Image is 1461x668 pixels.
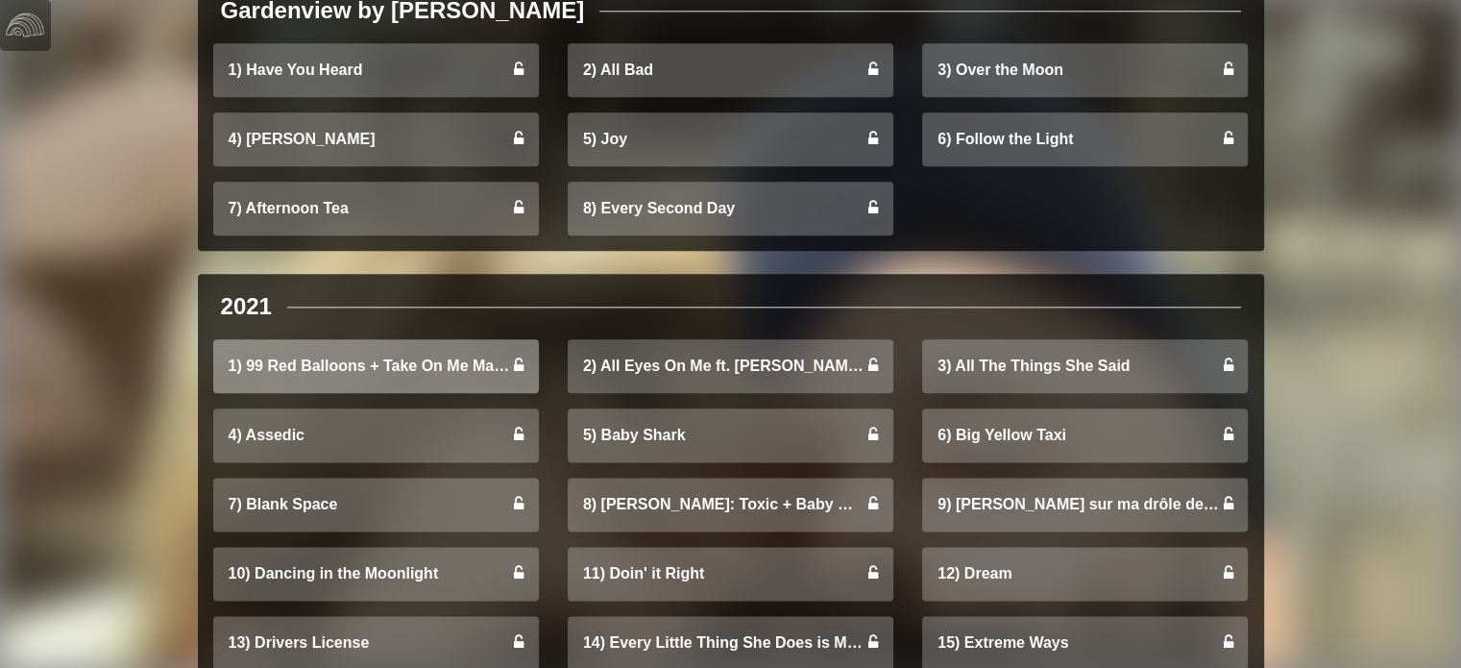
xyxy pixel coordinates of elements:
[922,339,1248,393] a: 3) All The Things She Said
[568,408,893,462] a: 5) Baby Shark
[6,6,44,44] img: logo-white-4c48a5e4bebecaebe01ca5a9d34031cfd3d4ef9ae749242e8c4bf12ef99f53e8.png
[568,339,893,393] a: 2) All Eyes On Me ft. [PERSON_NAME] Destroys, Swatkins
[213,339,539,393] a: 1) 99 Red Balloons + Take On Me Mashup
[922,408,1248,462] a: 6) Big Yellow Taxi
[568,43,893,97] a: 2) All Bad
[213,43,539,97] a: 1) Have You Heard
[922,478,1248,532] a: 9) [PERSON_NAME] sur ma drôle de vie
[568,478,893,532] a: 8) [PERSON_NAME]: Toxic + Baby One More Time
[221,289,272,324] div: 2021
[213,112,539,166] a: 4) [PERSON_NAME]
[922,43,1248,97] a: 3) Over the Moon
[213,408,539,462] a: 4) Assedic
[568,182,893,235] a: 8) Every Second Day
[568,547,893,601] a: 11) Doin' it Right
[213,182,539,235] a: 7) Afternoon Tea
[922,112,1248,166] a: 6) Follow the Light
[213,547,539,601] a: 10) Dancing in the Moonlight
[213,478,539,532] a: 7) Blank Space
[568,112,893,166] a: 5) Joy
[922,547,1248,601] a: 12) Dream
